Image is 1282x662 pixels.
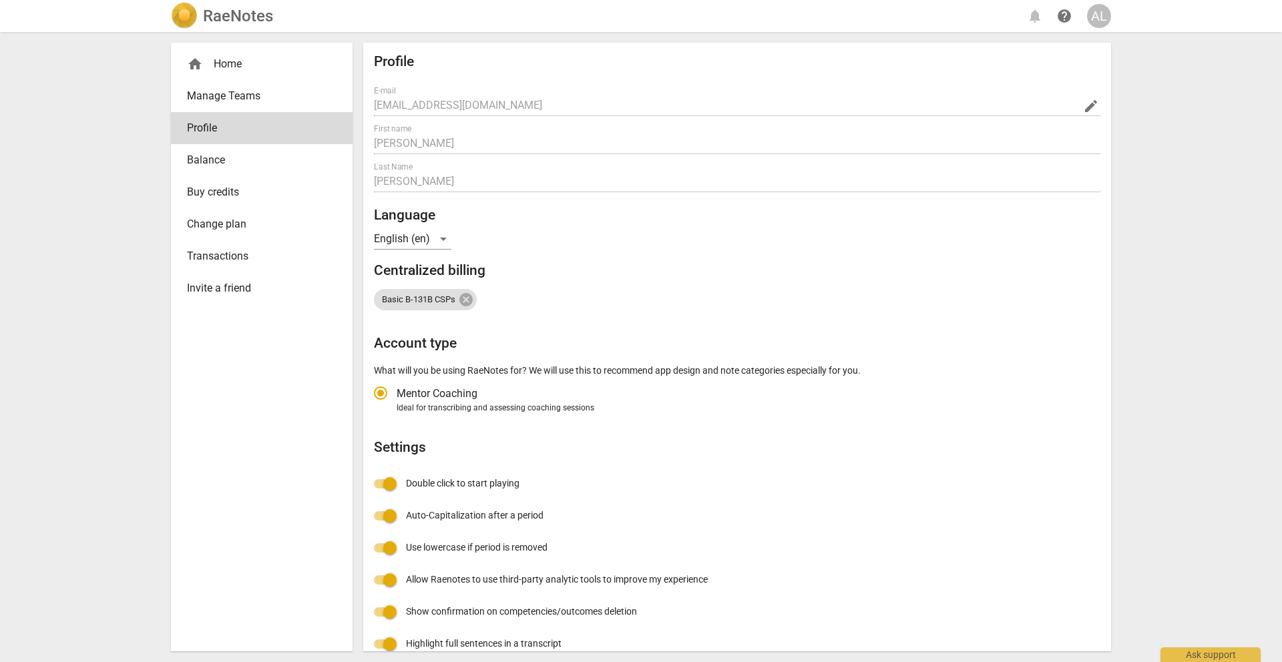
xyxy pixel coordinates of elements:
label: Last Name [374,163,413,171]
button: AL [1087,4,1111,28]
h2: Settings [374,439,1100,456]
span: edit [1083,98,1099,114]
div: Ask support [1160,647,1261,662]
div: Ideal for transcribing and assessing coaching sessions [397,402,1096,414]
span: Mentor Coaching [397,386,477,401]
h2: Profile [374,53,1100,70]
a: Profile [171,112,353,144]
a: Transactions [171,240,353,272]
span: Basic B-131B CSPs [374,295,463,305]
div: Basic B-131B CSPs [374,289,477,310]
span: Allow Raenotes to use third-party analytic tools to improve my experience [406,573,708,587]
a: Change plan [171,208,353,240]
span: help [1056,8,1072,24]
button: Change Email [1082,97,1100,115]
h2: Account type [374,335,1100,352]
h2: Language [374,207,1100,224]
p: What will you be using RaeNotes for? We will use this to recommend app design and note categories... [374,364,1100,378]
h2: Centralized billing [374,262,1100,279]
a: Balance [171,144,353,176]
h2: RaeNotes [203,7,273,25]
span: Double click to start playing [406,476,519,490]
span: Show confirmation on competencies/outcomes deletion [406,605,637,619]
img: Logo [171,3,198,29]
div: Home [171,48,353,80]
div: Home [187,56,326,72]
span: Transactions [187,248,326,264]
span: Invite a friend [187,280,326,296]
a: Buy credits [171,176,353,208]
span: Change plan [187,216,326,232]
span: Profile [187,120,326,136]
div: Account type [374,377,1100,414]
a: LogoRaeNotes [171,3,273,29]
a: Manage Teams [171,80,353,112]
a: Help [1052,4,1076,28]
span: Auto-Capitalization after a period [406,509,544,523]
label: E-mail [374,87,396,95]
span: Buy credits [187,184,326,200]
label: First name [374,125,411,133]
span: Balance [187,152,326,168]
span: Manage Teams [187,88,326,104]
div: English (en) [374,228,451,250]
span: Use lowercase if period is removed [406,541,548,555]
a: Invite a friend [171,272,353,304]
span: home [187,56,203,72]
span: Highlight full sentences in a transcript [406,637,562,651]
